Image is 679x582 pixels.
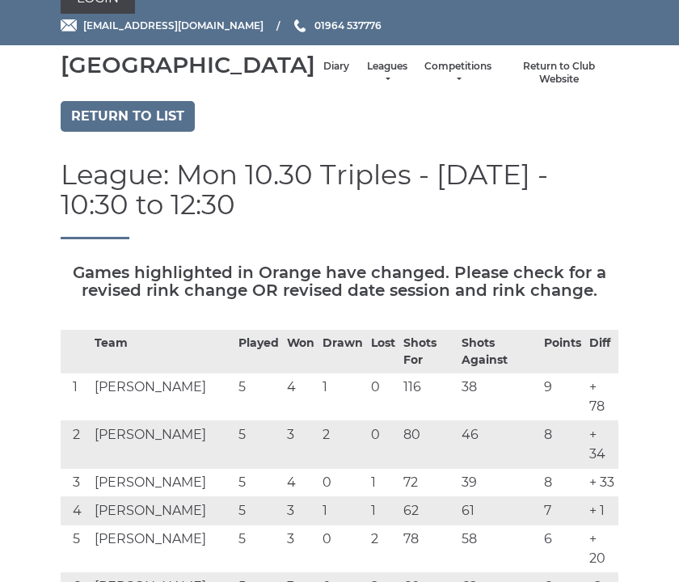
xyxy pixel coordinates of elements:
td: 3 [283,496,318,525]
td: [PERSON_NAME] [91,525,234,572]
td: 6 [540,525,585,572]
td: [PERSON_NAME] [91,373,234,420]
img: Phone us [294,19,306,32]
td: 1 [367,496,399,525]
th: Team [91,330,234,373]
th: Shots Against [458,330,539,373]
td: 5 [234,373,283,420]
h5: Games highlighted in Orange have changed. Please check for a revised rink change OR revised date ... [61,264,618,299]
th: Shots For [399,330,458,373]
td: 1 [318,496,367,525]
th: Drawn [318,330,367,373]
td: 80 [399,420,458,468]
td: 0 [318,525,367,572]
td: 5 [234,525,283,572]
td: [PERSON_NAME] [91,468,234,496]
td: [PERSON_NAME] [91,420,234,468]
td: 2 [318,420,367,468]
td: 0 [318,468,367,496]
img: Email [61,19,77,32]
td: 58 [458,525,539,572]
td: 62 [399,496,458,525]
td: 3 [61,468,91,496]
td: 2 [367,525,399,572]
a: Return to list [61,101,195,132]
td: 9 [540,373,585,420]
td: 1 [367,468,399,496]
td: 5 [234,496,283,525]
td: 7 [540,496,585,525]
td: + 1 [585,496,618,525]
th: Points [540,330,585,373]
td: + 33 [585,468,618,496]
td: + 78 [585,373,618,420]
h1: League: Mon 10.30 Triples - [DATE] - 10:30 to 12:30 [61,160,618,239]
td: 4 [283,468,318,496]
td: 5 [234,420,283,468]
span: [EMAIL_ADDRESS][DOMAIN_NAME] [83,19,264,32]
td: 8 [540,468,585,496]
td: 46 [458,420,539,468]
td: 78 [399,525,458,572]
a: Email [EMAIL_ADDRESS][DOMAIN_NAME] [61,18,264,33]
th: Lost [367,330,399,373]
td: 1 [318,373,367,420]
a: Diary [323,60,349,74]
td: + 34 [585,420,618,468]
td: + 20 [585,525,618,572]
a: Return to Club Website [508,60,610,86]
a: Phone us 01964 537776 [292,18,382,33]
a: Competitions [424,60,491,86]
td: 38 [458,373,539,420]
span: 01964 537776 [314,19,382,32]
div: [GEOGRAPHIC_DATA] [61,53,315,78]
td: 3 [283,525,318,572]
td: 4 [61,496,91,525]
a: Leagues [365,60,408,86]
td: 72 [399,468,458,496]
td: 8 [540,420,585,468]
th: Diff [585,330,618,373]
td: 5 [61,525,91,572]
td: 0 [367,373,399,420]
td: 3 [283,420,318,468]
td: 2 [61,420,91,468]
td: 5 [234,468,283,496]
td: 61 [458,496,539,525]
td: 1 [61,373,91,420]
td: 0 [367,420,399,468]
th: Won [283,330,318,373]
td: 4 [283,373,318,420]
td: [PERSON_NAME] [91,496,234,525]
td: 39 [458,468,539,496]
th: Played [234,330,283,373]
td: 116 [399,373,458,420]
